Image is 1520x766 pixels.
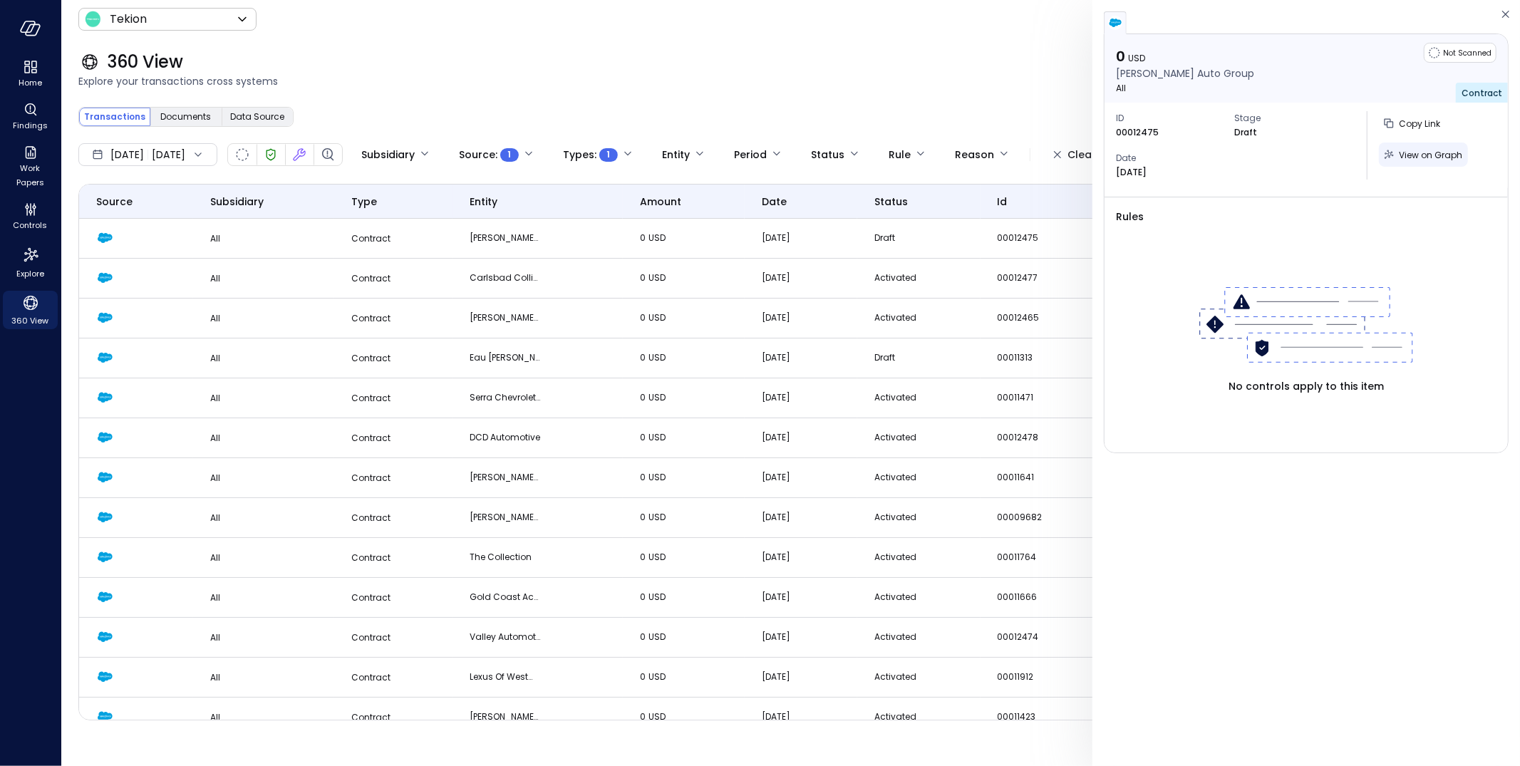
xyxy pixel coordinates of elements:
p: 0 [640,510,711,524]
p: 00011471 [998,390,1069,405]
p: 0 [640,670,711,684]
span: ID [1116,111,1223,125]
p: All [1116,81,1254,95]
span: USD [648,710,666,723]
p: Activated [874,430,946,445]
div: Status [811,143,844,167]
span: Contract [351,711,391,723]
p: Tekion [110,11,147,28]
span: Date [1116,151,1223,165]
span: Subsidiary [210,194,264,209]
p: Carlsbad Collision Center [470,271,541,285]
span: USD [648,471,666,483]
div: Fixed [291,146,308,163]
img: Salesforce [96,349,113,366]
div: Findings [3,100,58,134]
span: Findings [13,118,48,133]
p: Activated [874,311,946,325]
span: USD [1128,52,1145,64]
p: Activated [874,390,946,405]
span: Transactions [84,110,145,124]
span: Type [351,194,377,209]
p: 0 [640,630,711,644]
p: 00012474 [998,630,1069,644]
p: All [210,232,317,246]
span: Contract [351,631,391,643]
span: id [998,194,1008,209]
p: Activated [874,590,946,604]
p: [PERSON_NAME] Auto Group [1116,66,1254,81]
p: [DATE] [762,590,833,604]
p: Draft [874,231,946,245]
span: Contract [351,352,391,364]
div: Types : [563,143,618,167]
p: 00012475 [998,231,1069,245]
span: Stage [1234,111,1341,125]
span: Explore [16,266,44,281]
p: Activated [874,630,946,644]
img: Salesforce [96,589,113,606]
p: 0 [640,550,711,564]
p: 00011666 [998,590,1069,604]
span: Copy Link [1399,118,1440,130]
p: 0 [640,311,711,325]
p: [DATE] [762,231,833,245]
span: Controls [14,218,48,232]
span: amount [640,194,681,209]
p: [DATE] [762,470,833,485]
span: date [762,194,787,209]
p: [PERSON_NAME] Automotive Group [470,510,541,524]
img: Salesforce [96,309,113,326]
p: All [210,431,317,445]
p: 00012465 [998,311,1069,325]
p: 0 [640,271,711,285]
span: USD [648,311,666,324]
img: Salesforce [96,389,113,406]
span: Contract [351,232,391,244]
span: USD [648,671,666,683]
p: 00012477 [998,271,1069,285]
div: Controls [3,200,58,234]
p: Activated [874,550,946,564]
img: Salesforce [96,628,113,646]
span: USD [648,232,666,244]
span: USD [648,431,666,443]
p: [DATE] [762,670,833,684]
span: [DATE] [110,147,144,162]
span: USD [648,551,666,563]
span: 1 [508,147,512,162]
p: All [210,511,317,525]
span: Contract [351,312,391,324]
span: 360 View [12,314,49,328]
p: 00011764 [998,550,1069,564]
p: 0 [640,590,711,604]
div: Period [734,143,767,167]
p: [DATE] [762,390,833,405]
p: Draft [1234,125,1257,140]
img: Salesforce [96,469,113,486]
p: [DATE] [762,630,833,644]
p: Gold Coast Acura [470,590,541,604]
div: Not Scanned [236,148,249,161]
span: USD [648,271,666,284]
div: Verified [262,146,279,163]
p: 00012475 [1116,125,1159,140]
p: Activated [874,670,946,684]
p: [DATE] [762,710,833,724]
p: [DATE] [762,430,833,445]
p: 00011912 [998,670,1069,684]
img: Salesforce [96,429,113,446]
p: DCD Automotive [470,430,541,445]
span: Home [19,76,42,90]
p: 00011641 [998,470,1069,485]
span: USD [648,511,666,523]
p: All [210,671,317,685]
p: [DATE] [762,311,833,325]
p: Draft [874,351,946,365]
p: Activated [874,470,946,485]
p: Activated [874,271,946,285]
div: Subsidiary [361,143,415,167]
div: Explore [3,242,58,282]
p: 0 [640,231,711,245]
span: 360 View [107,51,183,73]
